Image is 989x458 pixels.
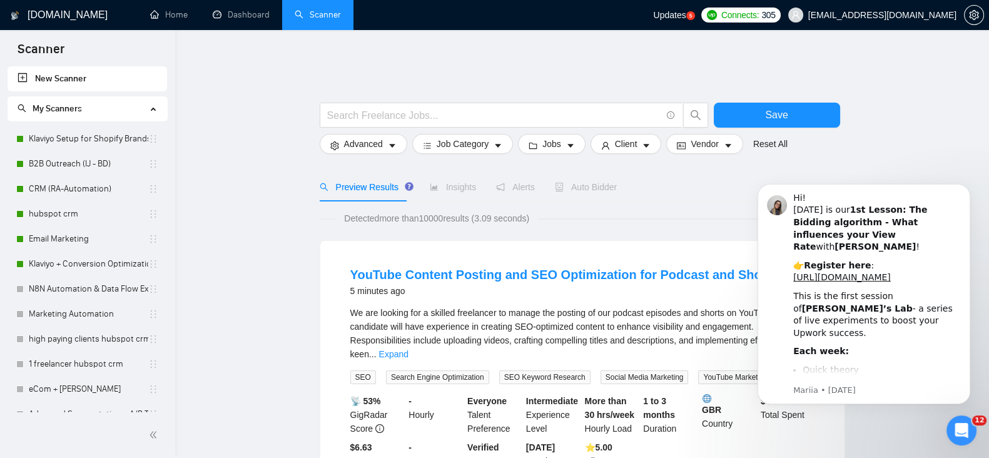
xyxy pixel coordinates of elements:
img: logo [11,6,19,26]
span: Jobs [542,137,561,151]
span: holder [148,409,158,419]
b: 1 to 3 months [643,396,675,420]
span: Search Engine Optimization [386,370,489,384]
b: Verified [467,442,499,452]
button: Save [714,103,840,128]
div: Experience Level [524,394,582,435]
a: setting [964,10,984,20]
span: search [18,104,26,113]
a: homeHome [150,9,188,20]
a: Klaviyo Setup for Shopify Brands [29,126,148,151]
iframe: Intercom live chat [946,415,976,445]
b: More than 30 hrs/week [585,396,634,420]
span: area-chart [430,183,439,191]
span: idcard [677,141,686,150]
button: barsJob Categorycaret-down [412,134,513,154]
span: holder [148,159,158,169]
a: Email Marketing [29,226,148,252]
span: info-circle [667,111,675,120]
span: holder [148,359,158,369]
b: $6.63 [350,442,372,452]
span: My Scanners [18,103,82,114]
button: idcardVendorcaret-down [666,134,743,154]
span: folder [529,141,537,150]
button: settingAdvancedcaret-down [320,134,407,154]
b: Intermediate [526,396,578,406]
a: New Scanner [18,66,157,91]
input: Search Freelance Jobs... [327,108,661,123]
span: Client [615,137,637,151]
span: Connects: [721,8,759,22]
span: caret-down [724,141,733,150]
span: user [601,141,610,150]
li: Klaviyo Setup for Shopify Brands [8,126,167,151]
span: Advanced [344,137,383,151]
span: user [791,11,800,19]
span: Auto Bidder [555,182,617,192]
li: B2B Outreach (IJ - BD) [8,151,167,176]
a: hubspot crm [29,201,148,226]
span: YouTube Marketing [698,370,773,384]
button: setting [964,5,984,25]
span: setting [330,141,339,150]
a: CRM (RA-Automation) [29,176,148,201]
a: 1 freelancer hubspot crm [29,352,148,377]
span: ... [369,349,377,359]
div: 5 minutes ago [350,283,778,298]
li: Advanced Segmentation + A/B Testing in Klaviyo [8,402,167,427]
a: N8N Automation & Data Flow Expert [29,277,148,302]
a: Klaviyo + Conversion Optimization [29,252,148,277]
span: robot [555,183,564,191]
li: hubspot crm [8,201,167,226]
span: Detected more than 10000 results (3.09 seconds) [335,211,538,225]
span: caret-down [388,141,397,150]
a: Advanced Segmentation + A/B Testing in Klaviyo [29,402,148,427]
span: holder [148,209,158,219]
span: SEO Keyword Research [499,370,591,384]
button: search [683,103,708,128]
img: upwork-logo.png [707,10,717,20]
span: caret-down [566,141,575,150]
li: CRM (RA-Automation) [8,176,167,201]
text: 5 [689,13,692,19]
b: - [408,396,412,406]
span: Social Media Marketing [601,370,689,384]
button: folderJobscaret-down [518,134,586,154]
span: holder [148,284,158,294]
span: holder [148,184,158,194]
a: B2B Outreach (IJ - BD) [29,151,148,176]
div: Duration [641,394,699,435]
b: [DATE] [526,442,555,452]
span: holder [148,259,158,269]
div: GigRadar Score [348,394,407,435]
div: We are looking for a skilled freelancer to manage the posting of our podcast episodes and shorts ... [350,306,814,361]
span: My Scanners [33,103,82,114]
a: searchScanner [295,9,341,20]
li: Marketing Automation [8,302,167,327]
span: 12 [972,415,986,425]
b: Everyone [467,396,507,406]
div: Hourly Load [582,394,641,435]
div: Hourly [406,394,465,435]
div: Country [699,394,758,435]
li: Klaviyo + Conversion Optimization [8,252,167,277]
span: Preview Results [320,182,410,192]
li: New Scanner [8,66,167,91]
span: holder [148,309,158,319]
b: 📡 53% [350,396,381,406]
a: eCom + [PERSON_NAME] [29,377,148,402]
span: Save [765,107,788,123]
span: notification [496,183,505,191]
span: Vendor [691,137,718,151]
div: Talent Preference [465,394,524,435]
span: Updates [653,10,686,20]
span: search [320,183,328,191]
img: 🌐 [702,394,711,403]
